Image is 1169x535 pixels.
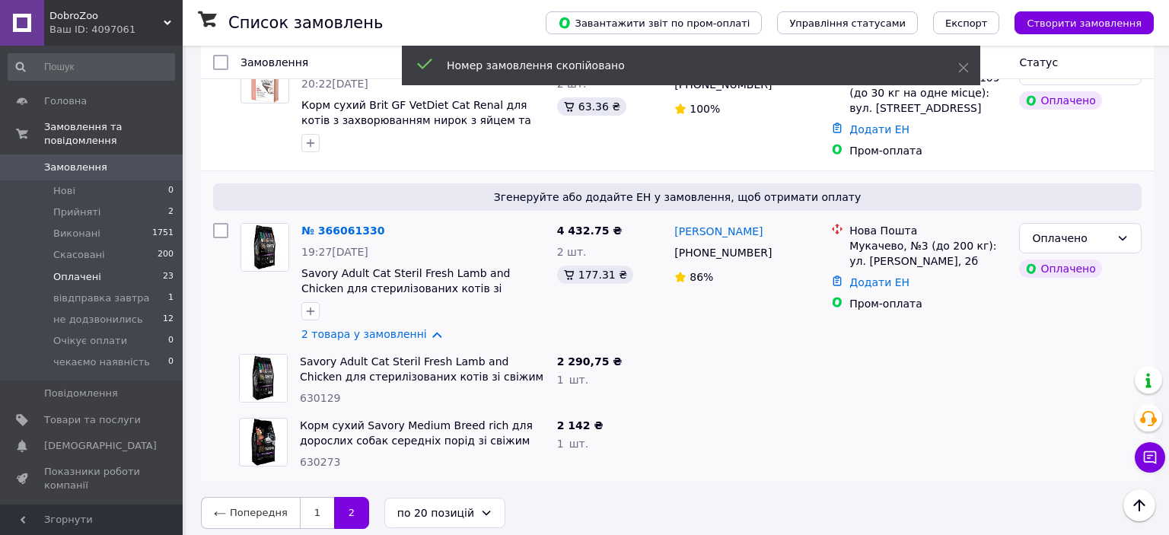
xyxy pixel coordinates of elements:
[44,413,141,427] span: Товари та послуги
[53,270,101,284] span: Оплачені
[301,246,368,258] span: 19:27[DATE]
[163,270,174,284] span: 23
[1015,11,1154,34] button: Створити замовлення
[168,291,174,305] span: 1
[849,223,1007,238] div: Нова Пошта
[158,248,174,262] span: 200
[251,56,279,103] img: Фото товару
[300,392,340,404] span: 630129
[557,438,588,450] span: 1 шт.
[44,161,107,174] span: Замовлення
[163,313,174,326] span: 12
[557,246,587,258] span: 2 шт.
[300,497,334,529] a: 1
[1135,442,1165,473] button: Чат з покупцем
[240,355,287,402] img: Фото товару
[849,296,1007,311] div: Пром-оплата
[674,224,763,239] a: [PERSON_NAME]
[44,439,157,453] span: [DEMOGRAPHIC_DATA]
[168,355,174,369] span: 0
[251,419,275,466] img: Фото товару
[49,23,183,37] div: Ваш ID: 4097061
[152,227,174,240] span: 1751
[557,97,626,116] div: 63.36 ₴
[933,11,1000,34] button: Експорт
[44,465,141,492] span: Показники роботи компанії
[557,225,623,237] span: 4 432.75 ₴
[447,58,920,73] div: Номер замовлення скопійовано
[1019,56,1058,68] span: Статус
[300,456,340,468] span: 630273
[1019,91,1101,110] div: Оплачено
[557,374,588,386] span: 1 шт.
[168,184,174,198] span: 0
[849,143,1007,158] div: Пром-оплата
[44,120,183,148] span: Замовлення та повідомлення
[301,99,531,142] a: Корм сухий Brit GF VetDiet Cat Renal для котів з захворюванням нирок з яйцем та горохом 2 кг
[849,276,909,288] a: Додати ЕН
[945,18,988,29] span: Експорт
[557,266,633,284] div: 177.31 ₴
[53,184,75,198] span: Нові
[44,94,87,108] span: Головна
[999,16,1154,28] a: Створити замовлення
[1123,489,1155,521] button: Наверх
[219,189,1136,205] span: Згенеруйте або додайте ЕН у замовлення, щоб отримати оплату
[240,56,308,68] span: Замовлення
[671,242,775,263] div: [PHONE_NUMBER]
[53,291,150,305] span: вівдправка завтра
[557,419,604,432] span: 2 142 ₴
[300,419,533,462] a: Корм сухий Savory Medium Breed rich для дорослих собак середніх порід зі свіжим ягням та індичкою...
[53,205,100,219] span: Прийняті
[8,53,175,81] input: Пошук
[849,123,909,135] a: Додати ЕН
[1032,230,1110,247] div: Оплачено
[334,497,369,529] a: 2
[690,271,713,283] span: 86%
[301,78,368,90] span: 20:22[DATE]
[53,355,150,369] span: чекаємо наявність
[558,16,750,30] span: Завантажити звіт по пром-оплаті
[301,267,510,310] a: Savory Adult Cat Steril Fresh Lamb and Chicken для стерилізованих котів зі свіжим ягням і куркою ...
[1019,260,1101,278] div: Оплачено
[241,224,288,271] img: Фото товару
[49,9,164,23] span: DobroZoo
[777,11,918,34] button: Управління статусами
[240,223,289,272] a: Фото товару
[1027,18,1142,29] span: Створити замовлення
[53,334,127,348] span: Очікує оплати
[397,505,474,521] div: по 20 позицій
[44,387,118,400] span: Повідомлення
[201,497,300,529] a: Попередня
[168,205,174,219] span: 2
[53,313,143,326] span: не додзвонились
[300,355,543,398] a: Savory Adult Cat Steril Fresh Lamb and Chicken для стерилізованих котів зі свіжим ягням і куркою ...
[168,334,174,348] span: 0
[849,70,1007,116] div: [GEOGRAPHIC_DATA], №109 (до 30 кг на одне місце): вул. [STREET_ADDRESS]
[228,14,383,32] h1: Список замовлень
[301,328,427,340] a: 2 товара у замовленні
[789,18,906,29] span: Управління статусами
[849,238,1007,269] div: Мукачево, №3 (до 200 кг): ул. [PERSON_NAME], 2б
[546,11,762,34] button: Завантажити звіт по пром-оплаті
[301,225,384,237] a: № 366061330
[53,248,105,262] span: Скасовані
[53,227,100,240] span: Виконані
[690,103,720,115] span: 100%
[240,55,289,103] a: Фото товару
[557,355,623,368] span: 2 290,75 ₴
